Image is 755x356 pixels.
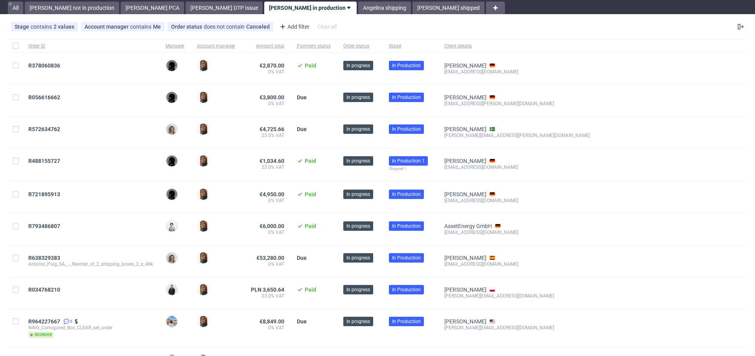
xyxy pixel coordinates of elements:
span: In Production [392,318,421,325]
img: Dudek Mariola [166,221,177,232]
a: [PERSON_NAME] in production [264,2,357,14]
div: [EMAIL_ADDRESS][DOMAIN_NAME] [444,261,590,267]
a: R572634762 [28,126,62,132]
span: 0% VAT [248,261,284,267]
span: In progress [346,157,370,164]
a: [PERSON_NAME] PCA [121,2,184,14]
div: [EMAIL_ADDRESS][PERSON_NAME][DOMAIN_NAME] [444,100,590,107]
span: Stage [15,24,31,30]
div: [EMAIL_ADDRESS][DOMAIN_NAME] [444,229,590,236]
a: R793486807 [28,223,62,229]
span: €8,849.00 [260,318,284,325]
a: R034768210 [28,287,62,293]
span: 23.0% VAT [248,164,284,170]
div: [PERSON_NAME][EMAIL_ADDRESS][DOMAIN_NAME] [444,325,590,331]
img: Angelina Marć [198,316,209,327]
span: R793486807 [28,223,60,229]
a: [PERSON_NAME] DTP Issue [186,2,263,14]
div: Me [153,24,161,30]
span: Manager [166,43,184,49]
div: [PERSON_NAME][EMAIL_ADDRESS][PERSON_NAME][DOMAIN_NAME] [444,132,590,139]
a: [PERSON_NAME] [444,191,486,197]
a: Angelina shipping [358,2,411,14]
span: NWG_Corrugated_Box_CLEAR_set_order [28,325,153,331]
span: Antonio_Puig_SA__-_Reorder_of_2_shipping_boxes_2_x_48k [28,261,153,267]
span: Paid [305,158,316,164]
a: [PERSON_NAME] [444,318,486,325]
span: €3,800.00 [260,94,284,100]
span: Client details [444,43,590,49]
a: R488155727 [28,158,62,164]
span: R721895913 [28,191,60,197]
span: 0% VAT [248,69,284,75]
span: In Production [392,223,421,230]
span: R488155727 [28,158,60,164]
img: Dawid Urbanowicz [166,155,177,166]
span: In Production [392,126,421,133]
div: [EMAIL_ADDRESS][DOMAIN_NAME] [444,164,590,170]
img: Angelina Marć [198,92,209,103]
span: Paid [305,223,316,229]
a: [PERSON_NAME] [444,255,486,261]
span: €4,725.66 [260,126,284,132]
span: R638329383 [28,255,60,261]
span: Account manager [197,43,235,49]
span: In progress [346,191,370,198]
span: contains [31,24,53,30]
span: Order ID [28,43,153,49]
a: R964227667 [28,318,62,325]
img: Angelina Marć [198,60,209,71]
a: 5 [62,318,72,325]
span: In progress [346,254,370,261]
a: [PERSON_NAME] [444,287,486,293]
img: Adrian Margula [166,284,177,295]
span: 23.0% VAT [248,293,284,299]
img: Dawid Urbanowicz [166,92,177,103]
span: Account manager [85,24,130,30]
a: R721895913 [28,191,62,197]
span: In progress [346,318,370,325]
img: Angelina Marć [198,189,209,200]
span: In Production [392,62,421,69]
span: R964227667 [28,318,60,325]
span: Due [297,255,307,261]
span: Due [297,126,307,132]
span: reorder [28,332,53,338]
span: €4,950.00 [260,191,284,197]
span: In progress [346,223,370,230]
img: Marta Kozłowska [166,316,177,327]
span: In progress [346,62,370,69]
span: €6,000.00 [260,223,284,229]
span: €53,280.00 [256,255,284,261]
span: 0% VAT [248,197,284,204]
span: 23.0% VAT [248,132,284,139]
span: €2,870.00 [260,62,284,69]
span: In Production [392,254,421,261]
span: Payment status [297,43,331,49]
span: €1,034.60 [260,158,284,164]
span: Due [297,318,307,325]
span: Order status [343,43,376,49]
span: 0% VAT [248,229,284,236]
span: In progress [346,286,370,293]
div: [EMAIL_ADDRESS][DOMAIN_NAME] [444,197,590,204]
span: Paid [305,191,316,197]
div: Canceled [246,24,270,30]
div: Shipped 1 [389,166,432,172]
span: In progress [346,94,370,101]
a: All [8,2,23,14]
a: AssetEnergy GmbH [444,223,492,229]
span: In Production [392,286,421,293]
span: 0% VAT [248,325,284,331]
span: does not contain [204,24,246,30]
a: R638329383 [28,255,62,261]
span: 0% VAT [248,100,284,107]
span: R378060836 [28,62,60,69]
a: [PERSON_NAME] not in production [25,2,119,14]
img: Dawid Urbanowicz [166,189,177,200]
span: R034768210 [28,287,60,293]
a: [PERSON_NAME] [444,126,486,132]
span: Due [297,94,307,100]
span: R056616662 [28,94,60,100]
span: 5 [70,318,72,325]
